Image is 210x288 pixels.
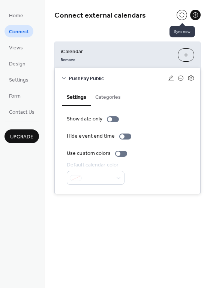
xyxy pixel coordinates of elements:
[4,73,33,86] a: Settings
[91,88,125,105] button: Categories
[9,92,21,100] span: Form
[4,41,27,53] a: Views
[62,88,91,106] button: Settings
[67,150,111,157] div: Use custom colors
[9,12,23,20] span: Home
[69,75,168,83] span: PushPay Public
[4,25,33,37] a: Connect
[9,108,34,116] span: Contact Us
[9,76,28,84] span: Settings
[9,60,25,68] span: Design
[67,132,115,140] div: Hide event end time
[4,57,30,70] a: Design
[169,26,195,37] span: Sync now
[4,89,25,102] a: Form
[4,105,39,118] a: Contact Us
[4,9,28,21] a: Home
[9,44,23,52] span: Views
[9,28,29,36] span: Connect
[4,129,39,143] button: Upgrade
[54,8,146,23] span: Connect external calendars
[67,115,102,123] div: Show date only
[61,48,172,56] span: iCalendar
[61,57,75,62] span: Remove
[10,133,33,141] span: Upgrade
[67,161,123,169] div: Default calendar color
